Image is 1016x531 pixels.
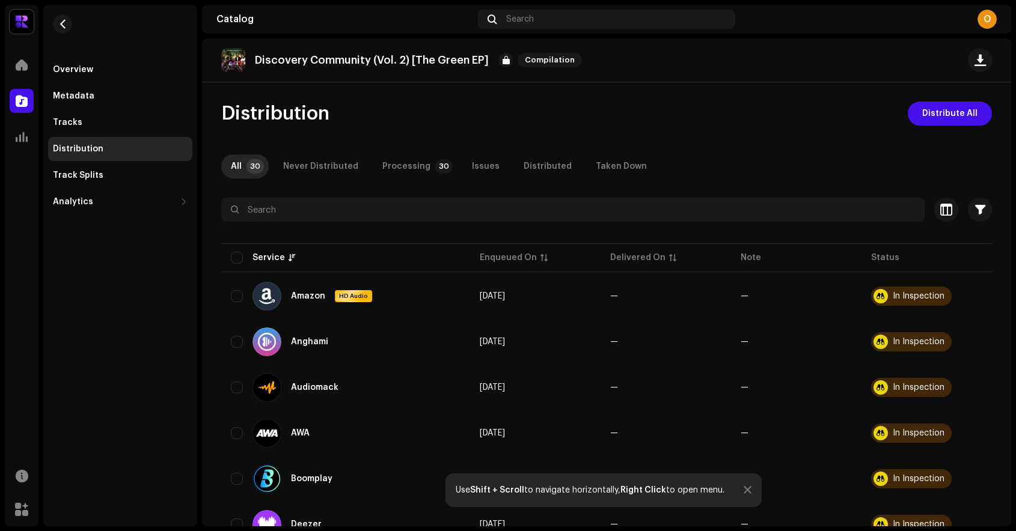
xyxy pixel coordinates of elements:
[48,58,192,82] re-m-nav-item: Overview
[221,198,925,222] input: Search
[893,520,944,529] div: In Inspection
[610,429,618,437] span: —
[893,475,944,483] div: In Inspection
[610,338,618,346] span: —
[610,252,666,264] div: Delivered On
[48,190,192,214] re-m-nav-dropdown: Analytics
[893,429,944,437] div: In Inspection
[291,338,328,346] div: Anghami
[741,520,748,529] re-a-table-badge: —
[480,338,505,346] span: Oct 5, 2025
[480,383,505,392] span: Oct 5, 2025
[10,10,34,34] img: 4bfc1d7d-d9de-48b7-9713-5cebb277d227
[252,252,285,264] div: Service
[480,429,505,437] span: Oct 5, 2025
[741,383,748,392] re-a-table-badge: —
[53,65,93,74] div: Overview
[231,154,242,178] div: All
[908,102,992,126] button: Distribute All
[336,292,371,300] span: HD Audio
[470,486,524,494] strong: Shift + Scroll
[291,292,325,300] div: Amazon
[741,292,748,300] re-a-table-badge: —
[291,520,322,529] div: Deezer
[48,111,192,135] re-m-nav-item: Tracks
[216,14,473,24] div: Catalog
[435,159,453,174] p-badge: 30
[480,292,505,300] span: Oct 5, 2025
[610,383,618,392] span: —
[893,338,944,346] div: In Inspection
[610,520,618,529] span: —
[506,14,534,24] span: Search
[53,144,103,154] div: Distribution
[382,154,430,178] div: Processing
[893,292,944,300] div: In Inspection
[48,137,192,161] re-m-nav-item: Distribution
[524,154,572,178] div: Distributed
[53,118,82,127] div: Tracks
[518,53,582,67] span: Compilation
[978,10,997,29] div: O
[610,292,618,300] span: —
[596,154,647,178] div: Taken Down
[480,252,537,264] div: Enqueued On
[53,171,103,180] div: Track Splits
[480,520,505,529] span: Oct 5, 2025
[291,475,332,483] div: Boomplay
[53,197,93,207] div: Analytics
[291,383,338,392] div: Audiomack
[741,429,748,437] re-a-table-badge: —
[48,84,192,108] re-m-nav-item: Metadata
[255,54,489,67] p: Discovery Community (Vol. 2) [The Green EP]
[246,159,264,174] p-badge: 30
[472,154,500,178] div: Issues
[741,338,748,346] re-a-table-badge: —
[291,429,310,437] div: AWA
[620,486,666,494] strong: Right Click
[893,383,944,392] div: In Inspection
[283,154,358,178] div: Never Distributed
[221,102,329,126] span: Distribution
[221,48,245,72] img: 1de864ba-cb3d-47e2-9c77-d1d8a069ce05
[48,163,192,187] re-m-nav-item: Track Splits
[53,91,94,101] div: Metadata
[922,102,978,126] span: Distribute All
[456,485,724,495] div: Use to navigate horizontally, to open menu.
